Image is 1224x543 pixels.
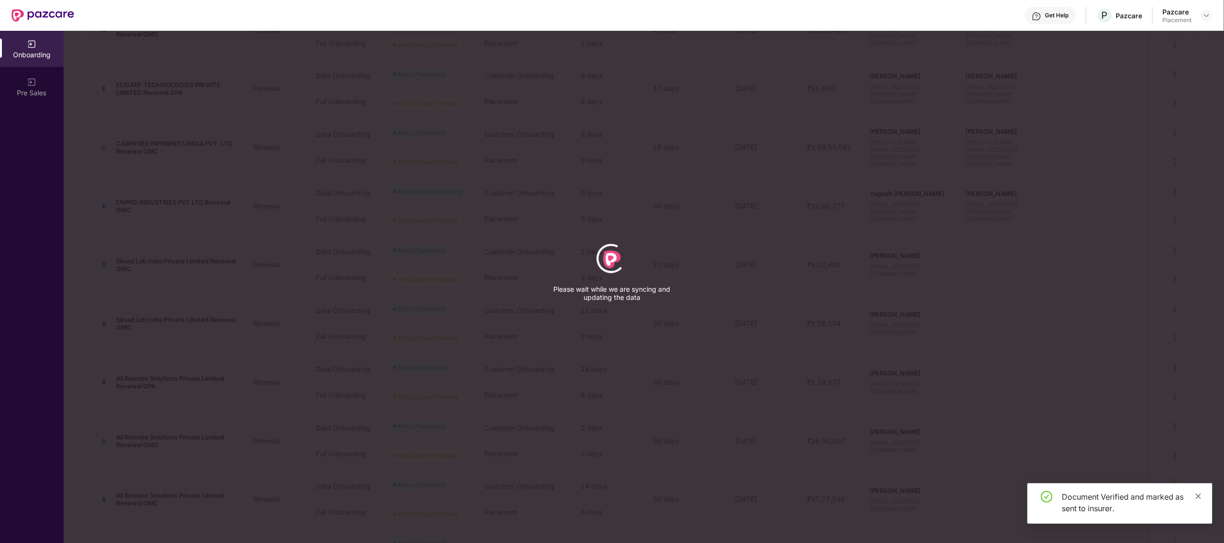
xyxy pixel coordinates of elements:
img: svg+xml;base64,PHN2ZyBpZD0iRHJvcGRvd24tMzJ4MzIiIHhtbG5zPSJodHRwOi8vd3d3LnczLm9yZy8yMDAwL3N2ZyIgd2... [1203,12,1211,19]
span: close [1195,493,1202,500]
span: P [1102,10,1108,21]
div: animation [593,240,631,278]
img: svg+xml;base64,PHN2ZyBpZD0iSGVscC0zMngzMiIgeG1sbnM9Imh0dHA6Ly93d3cudzMub3JnLzIwMDAvc3ZnIiB3aWR0aD... [1032,12,1042,21]
div: Placement [1163,16,1192,24]
span: check-circle [1041,491,1053,503]
div: Pazcare [1163,7,1192,16]
div: Get Help [1045,12,1069,19]
img: New Pazcare Logo [12,9,74,22]
div: Document Verified and marked as sent to insurer. [1062,491,1201,514]
img: svg+xml;base64,PHN2ZyB3aWR0aD0iMjAiIGhlaWdodD0iMjAiIHZpZXdCb3g9IjAgMCAyMCAyMCIgZmlsbD0ibm9uZSIgeG... [27,39,37,49]
img: svg+xml;base64,PHN2ZyB3aWR0aD0iMjAiIGhlaWdodD0iMjAiIHZpZXdCb3g9IjAgMCAyMCAyMCIgZmlsbD0ibm9uZSIgeG... [27,78,37,87]
p: Please wait while we are syncing and updating the data [540,285,684,301]
div: Pazcare [1116,11,1143,20]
